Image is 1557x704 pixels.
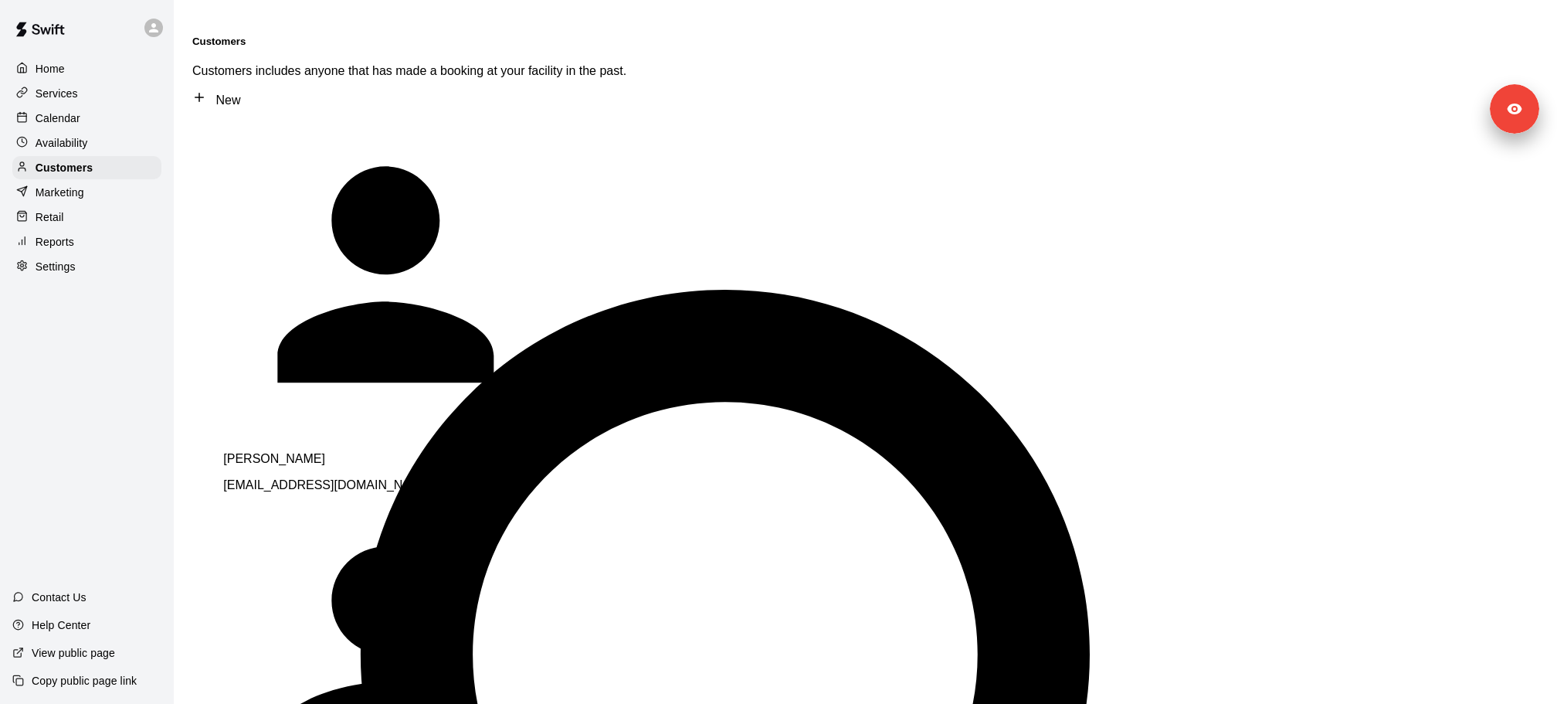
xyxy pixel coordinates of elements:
[36,259,76,274] p: Settings
[36,61,65,77] p: Home
[192,94,240,107] a: New
[36,185,84,200] p: Marketing
[12,57,161,80] a: Home
[36,135,88,151] p: Availability
[223,112,656,440] div: Cliff Sorg
[36,209,64,225] p: Retail
[36,160,93,175] p: Customers
[36,86,78,101] p: Services
[192,64,1538,78] p: Customers includes anyone that has made a booking at your facility in the past.
[12,131,161,155] a: Availability
[12,255,161,278] a: Settings
[12,230,161,253] a: Reports
[36,111,80,126] p: Calendar
[32,645,115,661] p: View public page
[223,478,432,491] span: [EMAIL_ADDRESS][DOMAIN_NAME]
[12,107,161,130] a: Calendar
[32,590,86,605] p: Contact Us
[36,234,74,250] p: Reports
[12,156,161,179] a: Customers
[12,181,161,204] a: Marketing
[192,36,1538,47] h5: Customers
[223,452,656,466] p: [PERSON_NAME]
[32,673,137,689] p: Copy public page link
[32,617,90,633] p: Help Center
[12,206,161,229] a: Retail
[12,82,161,105] a: Services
